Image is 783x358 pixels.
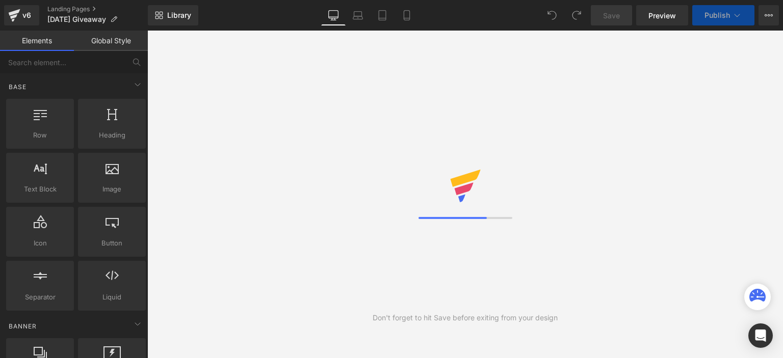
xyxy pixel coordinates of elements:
button: Redo [566,5,587,25]
a: Global Style [74,31,148,51]
span: Base [8,82,28,92]
div: v6 [20,9,33,22]
span: Liquid [81,292,143,302]
button: Undo [542,5,562,25]
span: Row [9,130,71,141]
a: Landing Pages [47,5,148,13]
span: Library [167,11,191,20]
a: Desktop [321,5,346,25]
span: Button [81,238,143,249]
span: Text Block [9,184,71,195]
a: New Library [148,5,198,25]
span: [DATE] Giveaway [47,15,106,23]
button: Publish [692,5,754,25]
button: More [759,5,779,25]
div: Open Intercom Messenger [748,323,773,348]
span: Heading [81,130,143,141]
div: Don't forget to hit Save before exiting from your design [373,312,558,323]
span: Publish [704,11,730,19]
span: Save [603,10,620,21]
a: v6 [4,5,39,25]
a: Tablet [370,5,395,25]
a: Preview [636,5,688,25]
span: Icon [9,238,71,249]
span: Image [81,184,143,195]
span: Separator [9,292,71,302]
span: Preview [648,10,676,21]
a: Laptop [346,5,370,25]
a: Mobile [395,5,419,25]
span: Banner [8,321,38,331]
